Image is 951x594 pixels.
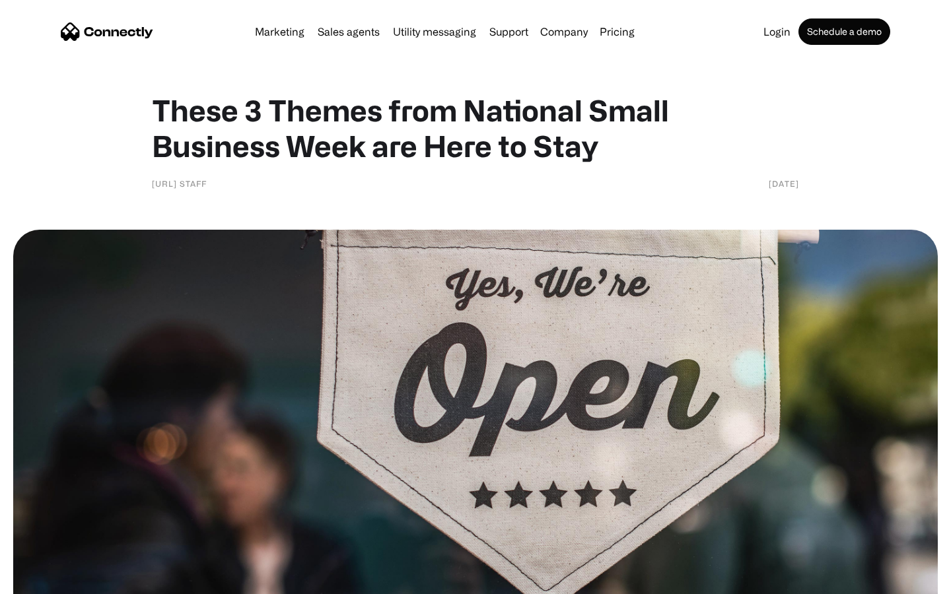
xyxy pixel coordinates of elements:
[152,92,799,164] h1: These 3 Themes from National Small Business Week are Here to Stay
[152,177,207,190] div: [URL] Staff
[536,22,592,41] div: Company
[798,18,890,45] a: Schedule a demo
[26,571,79,589] ul: Language list
[61,22,153,42] a: home
[312,26,385,37] a: Sales agents
[758,26,796,37] a: Login
[594,26,640,37] a: Pricing
[388,26,481,37] a: Utility messaging
[540,22,588,41] div: Company
[484,26,534,37] a: Support
[13,571,79,589] aside: Language selected: English
[769,177,799,190] div: [DATE]
[250,26,310,37] a: Marketing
